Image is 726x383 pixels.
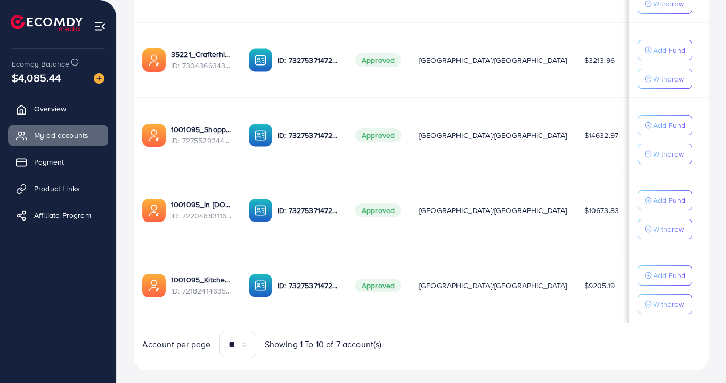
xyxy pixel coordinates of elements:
span: ID: 7275529244510306305 [171,135,232,146]
img: ic-ba-acc.ded83a64.svg [249,124,272,147]
a: 35221_Crafterhide ad_1700680330947 [171,49,232,60]
a: Affiliate Program [8,205,108,226]
div: <span class='underline'>1001095_Kitchenlyst_1680641549988</span></br>7218241463522476034 [171,274,232,296]
span: Product Links [34,183,80,194]
div: <span class='underline'>1001095_in vogue.pk_1681150971525</span></br>7220488311670947841 [171,199,232,221]
span: ID: 7218241463522476034 [171,286,232,296]
button: Withdraw [638,219,692,239]
span: Showing 1 To 10 of 7 account(s) [265,338,382,351]
p: Withdraw [653,223,684,235]
img: image [94,73,104,84]
p: Add Fund [653,119,686,132]
a: 1001095_Shopping Center [171,124,232,135]
button: Withdraw [638,144,692,164]
span: Approved [355,53,401,67]
img: menu [94,20,106,32]
span: ID: 7304366343393296385 [171,60,232,71]
span: Approved [355,279,401,292]
p: Add Fund [653,44,686,56]
span: Ecomdy Balance [12,59,69,69]
a: Product Links [8,178,108,199]
img: ic-ba-acc.ded83a64.svg [249,48,272,72]
img: ic-ba-acc.ded83a64.svg [249,274,272,297]
p: Add Fund [653,269,686,282]
p: ID: 7327537147282571265 [278,129,338,142]
img: ic-ads-acc.e4c84228.svg [142,124,166,147]
span: My ad accounts [34,130,88,141]
button: Add Fund [638,115,692,135]
button: Withdraw [638,69,692,89]
img: ic-ba-acc.ded83a64.svg [249,199,272,222]
span: $4,085.44 [12,70,61,85]
a: My ad accounts [8,125,108,146]
div: <span class='underline'>35221_Crafterhide ad_1700680330947</span></br>7304366343393296385 [171,49,232,71]
span: $14632.97 [584,130,618,141]
button: Add Fund [638,190,692,210]
p: Add Fund [653,194,686,207]
span: $10673.83 [584,205,619,216]
button: Withdraw [638,294,692,314]
img: logo [11,15,83,31]
p: ID: 7327537147282571265 [278,54,338,67]
span: Overview [34,103,66,114]
span: ID: 7220488311670947841 [171,210,232,221]
span: [GEOGRAPHIC_DATA]/[GEOGRAPHIC_DATA] [419,55,567,66]
p: Withdraw [653,72,684,85]
span: [GEOGRAPHIC_DATA]/[GEOGRAPHIC_DATA] [419,130,567,141]
span: [GEOGRAPHIC_DATA]/[GEOGRAPHIC_DATA] [419,205,567,216]
div: <span class='underline'>1001095_Shopping Center</span></br>7275529244510306305 [171,124,232,146]
span: $9205.19 [584,280,615,291]
p: Withdraw [653,298,684,311]
button: Add Fund [638,40,692,60]
span: [GEOGRAPHIC_DATA]/[GEOGRAPHIC_DATA] [419,280,567,291]
span: Account per page [142,338,211,351]
span: Payment [34,157,64,167]
span: Approved [355,203,401,217]
a: Overview [8,98,108,119]
span: $3213.96 [584,55,615,66]
iframe: Chat [681,335,718,375]
p: ID: 7327537147282571265 [278,204,338,217]
p: ID: 7327537147282571265 [278,279,338,292]
button: Add Fund [638,265,692,286]
p: Withdraw [653,148,684,160]
span: Approved [355,128,401,142]
span: Affiliate Program [34,210,91,221]
img: ic-ads-acc.e4c84228.svg [142,274,166,297]
a: 1001095_Kitchenlyst_1680641549988 [171,274,232,285]
a: 1001095_in [DOMAIN_NAME]_1681150971525 [171,199,232,210]
a: Payment [8,151,108,173]
img: ic-ads-acc.e4c84228.svg [142,48,166,72]
img: ic-ads-acc.e4c84228.svg [142,199,166,222]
